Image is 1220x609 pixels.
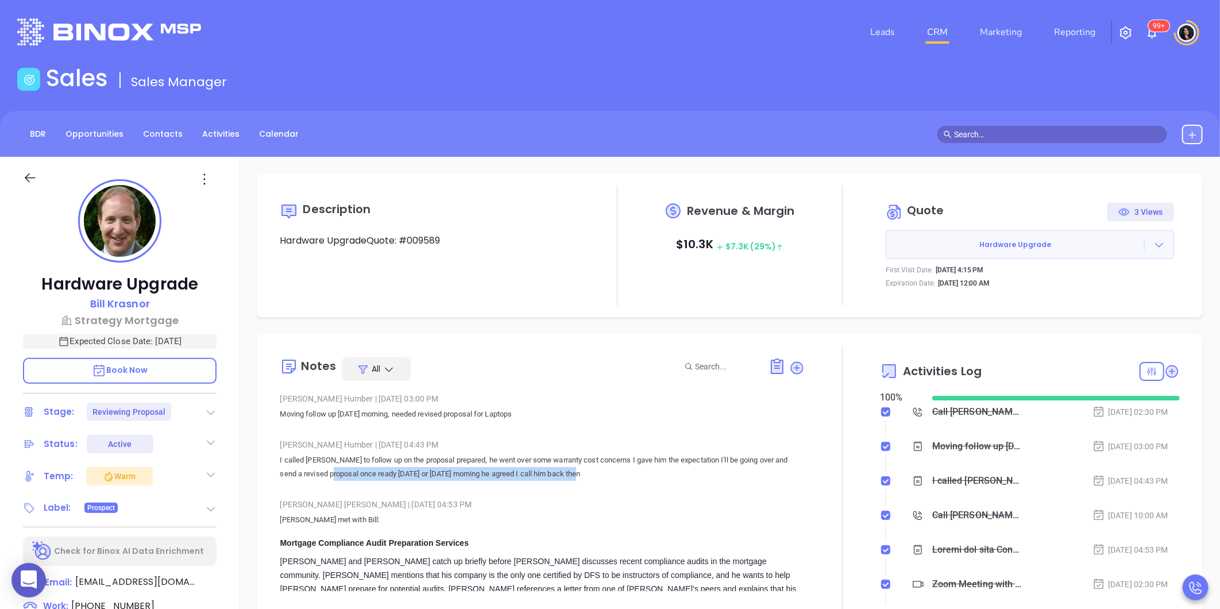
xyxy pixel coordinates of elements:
h1: Sales [46,64,108,92]
div: Temp: [44,468,74,485]
div: Reviewing Proposal [92,403,166,421]
p: I called [PERSON_NAME] to follow up on the proposal prepared, he went over some warranty cost con... [280,453,805,481]
a: Bill Krasnor [90,296,150,313]
img: iconSetting [1119,26,1133,40]
span: $ 7.3K (29%) [716,241,783,252]
input: Search... [695,360,756,373]
a: Contacts [136,125,190,144]
a: Leads [866,21,899,44]
span: Quote [907,202,944,218]
span: search [944,130,952,138]
div: [PERSON_NAME] Humber [DATE] 04:43 PM [280,436,805,453]
img: logo [17,18,201,45]
p: [PERSON_NAME] met with Bill: [280,513,805,527]
span: Activities Log [903,365,982,377]
button: Hardware Upgrade [886,230,1174,259]
p: Hardware Upgrade [23,274,217,295]
div: Zoom Meeting with [PERSON_NAME] [932,576,1024,593]
sup: 100 [1149,20,1170,32]
span: | [408,500,410,509]
div: Active [108,435,132,453]
div: [DATE] 04:53 PM [1092,544,1168,556]
div: Status: [44,435,78,453]
img: Ai-Enrich-DaqCidB-.svg [32,541,52,561]
p: Hardware UpgradeQuote: #009589 [280,234,580,248]
p: $ 10.3K [676,234,783,257]
div: Call [PERSON_NAME] proposal review - [PERSON_NAME] [932,507,1024,524]
input: Search… [954,128,1161,141]
p: Check for Binox AI Data Enrichment [54,545,204,557]
img: user [1177,24,1196,42]
div: I called [PERSON_NAME] to follow up on the proposal prepared, he went over some warranty cost con... [932,472,1024,489]
div: 100 % [880,391,918,404]
span: Sales Manager [131,73,227,91]
img: Circle dollar [886,203,904,221]
div: Mortgage Compliance Audit Preparation Services [280,536,805,550]
img: iconNotification [1145,26,1159,40]
p: [DATE] 4:15 PM [936,265,984,275]
span: Book Now [92,364,148,376]
div: [DATE] 10:00 AM [1092,509,1168,522]
div: 3 Views [1118,203,1163,221]
div: [DATE] 04:43 PM [1092,475,1168,487]
div: Notes [301,360,336,372]
a: Opportunities [59,125,130,144]
div: Call [PERSON_NAME] to follow up - [PERSON_NAME] [932,403,1024,421]
a: Strategy Mortgage [23,313,217,328]
span: | [375,394,377,403]
div: [PERSON_NAME] Humber [DATE] 03:00 PM [280,390,805,407]
div: [DATE] 02:30 PM [1092,406,1168,418]
p: [DATE] 12:00 AM [938,278,990,288]
div: [PERSON_NAME] [PERSON_NAME] [DATE] 04:53 PM [280,496,805,513]
div: Loremi dol sita Cons:Adipisci Elitseddoe Tempo Incididuntu LaboreetDolore mag Aliq enima mi venia... [932,541,1024,558]
div: Label: [44,499,71,517]
span: Revenue & Margin [687,205,795,217]
span: All [372,363,380,375]
span: Description [303,201,370,217]
p: First Visit Date: [886,265,933,275]
p: Expected Close Date: [DATE] [23,334,217,349]
div: Stage: [44,403,75,421]
span: Email: [45,575,72,590]
span: [EMAIL_ADDRESS][DOMAIN_NAME] [75,575,196,589]
a: BDR [23,125,53,144]
img: profile-user [84,185,156,257]
a: Marketing [975,21,1026,44]
div: [DATE] 03:00 PM [1092,440,1168,453]
div: Moving follow up [DATE] morning, needed revised proposal for Laptops&nbsp; [932,438,1024,455]
span: Hardware Upgrade [886,240,1144,250]
div: Warm [103,469,136,483]
a: Reporting [1049,21,1100,44]
span: Prospect [87,502,115,514]
a: CRM [922,21,952,44]
a: Calendar [252,125,306,144]
p: Expiration Date: [886,278,935,288]
p: Moving follow up [DATE] morning, needed revised proposal for Laptops [280,407,805,421]
p: Bill Krasnor [90,296,150,311]
span: | [375,440,377,449]
a: Activities [195,125,246,144]
div: [DATE] 02:30 PM [1092,578,1168,591]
